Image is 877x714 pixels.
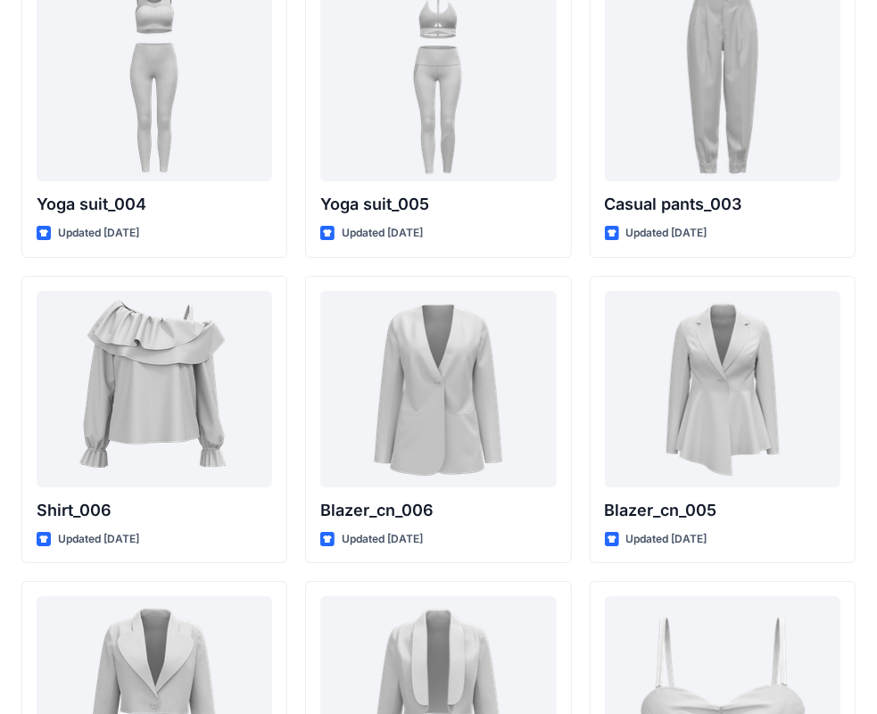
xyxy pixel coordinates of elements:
p: Updated [DATE] [626,530,707,549]
p: Casual pants_003 [605,192,840,217]
a: Shirt_006 [37,291,272,487]
p: Shirt_006 [37,498,272,523]
p: Updated [DATE] [342,224,423,243]
p: Updated [DATE] [626,224,707,243]
p: Updated [DATE] [58,224,139,243]
a: Blazer_cn_006 [320,291,556,487]
p: Updated [DATE] [342,530,423,549]
p: Blazer_cn_005 [605,498,840,523]
p: Blazer_cn_006 [320,498,556,523]
p: Yoga suit_004 [37,192,272,217]
a: Blazer_cn_005 [605,291,840,487]
p: Updated [DATE] [58,530,139,549]
p: Yoga suit_005 [320,192,556,217]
